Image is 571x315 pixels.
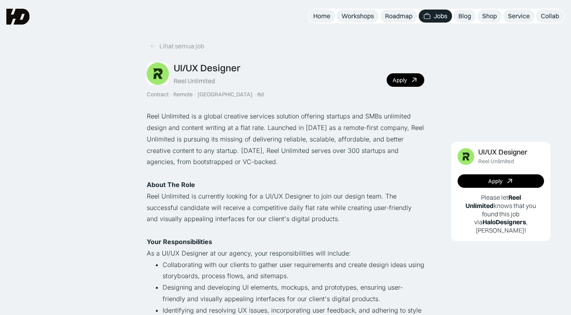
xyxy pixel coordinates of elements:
[454,10,476,23] a: Blog
[482,12,497,20] div: Shop
[313,12,330,20] div: Home
[253,91,257,98] div: ·
[385,12,412,20] div: Roadmap
[169,91,172,98] div: ·
[341,12,374,20] div: Workshops
[541,12,559,20] div: Collab
[147,111,424,168] p: Reel Unlimited is a global creative services solution offering startups and SMBs unlimited design...
[147,191,424,225] p: Reel Unlimited is currently looking for a UI/UX Designer to join our design team. The successful ...
[174,62,240,74] div: UI/UX Designer
[393,77,407,84] div: Apply
[536,10,564,23] a: Collab
[147,63,169,85] img: Job Image
[147,248,424,259] p: As a UI/UX Designer at our agency, your responsibilities will include:
[337,10,379,23] a: Workshops
[478,158,514,165] div: Reel Unlimited
[478,148,527,157] div: UI/UX Designer
[419,10,452,23] a: Jobs
[257,91,264,98] div: 6d
[308,10,335,23] a: Home
[147,179,424,191] p: ‍ ‍
[387,73,424,87] a: Apply
[488,178,502,185] div: Apply
[147,40,207,53] a: Lihat semua job
[380,10,417,23] a: Roadmap
[147,238,212,246] strong: Your Responsibilities
[147,225,424,236] p: ‍
[194,91,197,98] div: ·
[458,174,544,188] a: Apply
[147,168,424,179] p: ‍
[458,193,544,235] p: Please let knows that you found this job via , [PERSON_NAME]!
[163,259,424,282] li: Collaborating with our clients to gather user requirements and create design ideas using storyboa...
[173,91,193,98] div: Remote
[477,10,502,23] a: Shop
[147,181,195,189] strong: About The Role
[466,193,521,210] b: Reel Unlimited
[147,236,424,248] p: ‍ ‍
[147,91,169,98] div: Contract
[174,77,215,85] div: Reel Unlimited
[458,148,474,165] img: Job Image
[434,12,447,20] div: Jobs
[508,12,530,20] div: Service
[503,10,535,23] a: Service
[197,91,253,98] div: [GEOGRAPHIC_DATA]
[159,42,204,50] div: Lihat semua job
[458,12,471,20] div: Blog
[163,282,424,305] li: Designing and developing UI elements, mockups, and prototypes, ensuring user-friendly and visuall...
[483,218,526,226] b: HaloDesigners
